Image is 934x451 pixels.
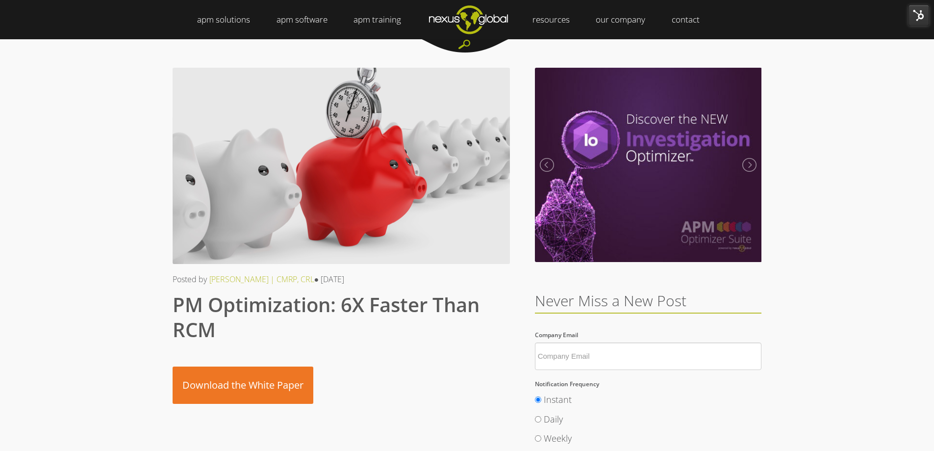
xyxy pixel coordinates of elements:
input: Company Email [535,343,762,370]
span: Never Miss a New Post [535,291,686,311]
img: HubSpot Tools Menu Toggle [909,5,929,26]
span: PM Optimization: 6X Faster Than RCM [173,291,480,343]
span: ● [DATE] [314,274,345,285]
span: Posted by [173,274,207,285]
input: Instant [535,397,541,403]
img: Meet the New Investigation Optimizer | September 2020 [535,68,762,262]
a: Download the White Paper [173,367,313,404]
input: Weekly [535,435,541,442]
span: Weekly [544,432,572,444]
span: Daily [544,413,563,425]
input: Daily [535,416,541,423]
span: Notification Frequency [535,380,599,388]
span: Company Email [535,331,578,339]
a: [PERSON_NAME] | CMRP, CRL [209,274,314,285]
span: Instant [544,394,572,405]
